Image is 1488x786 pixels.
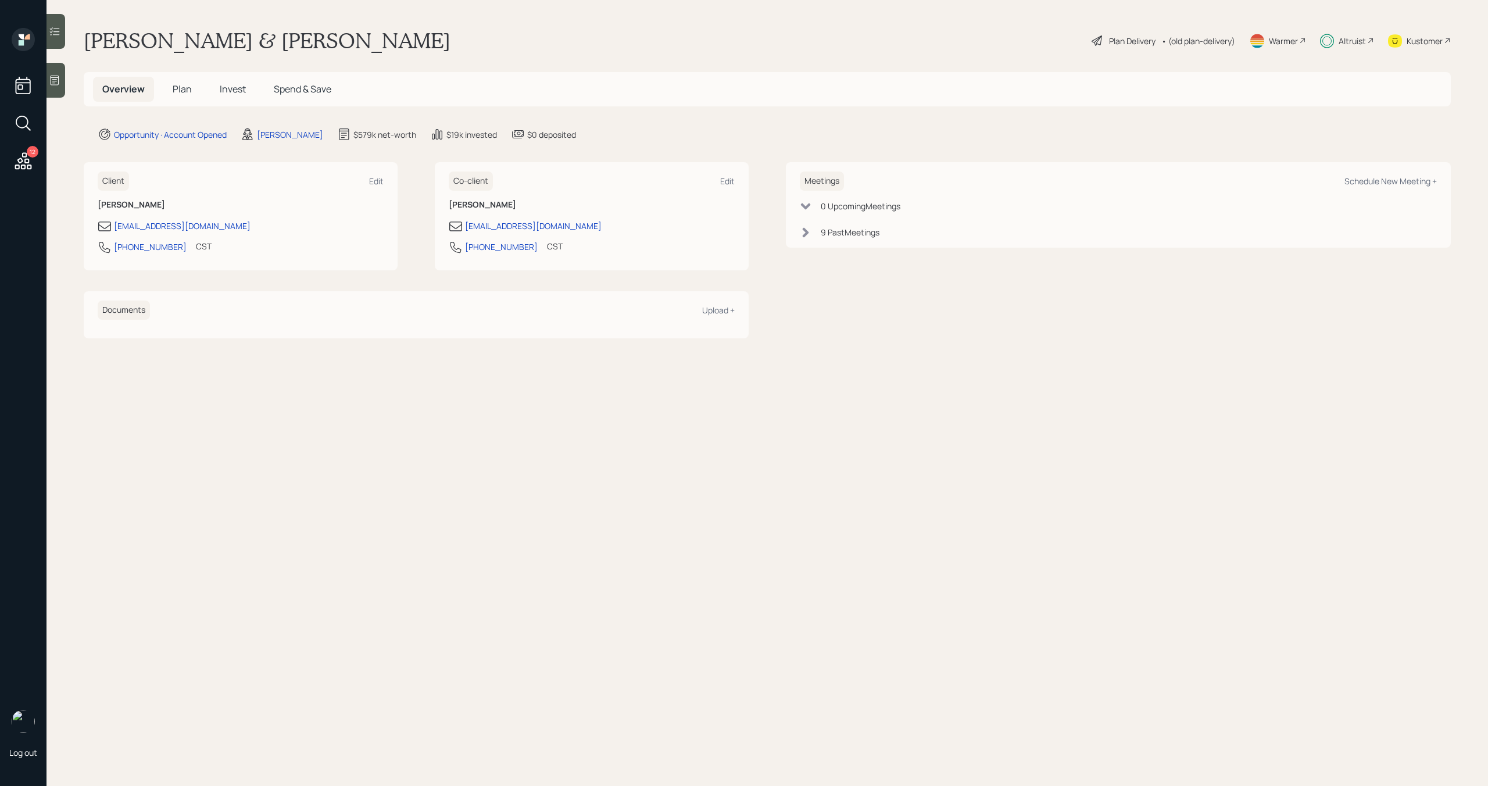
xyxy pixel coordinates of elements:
[196,240,212,252] div: CST
[446,128,497,141] div: $19k invested
[1339,35,1366,47] div: Altruist
[102,83,145,95] span: Overview
[800,172,844,191] h6: Meetings
[465,241,538,253] div: [PHONE_NUMBER]
[27,146,38,158] div: 12
[527,128,576,141] div: $0 deposited
[547,240,563,252] div: CST
[98,172,129,191] h6: Client
[84,28,450,53] h1: [PERSON_NAME] & [PERSON_NAME]
[257,128,323,141] div: [PERSON_NAME]
[12,710,35,733] img: michael-russo-headshot.png
[720,176,735,187] div: Edit
[1269,35,1298,47] div: Warmer
[114,220,251,232] div: [EMAIL_ADDRESS][DOMAIN_NAME]
[1407,35,1443,47] div: Kustomer
[1109,35,1156,47] div: Plan Delivery
[173,83,192,95] span: Plan
[449,172,493,191] h6: Co-client
[353,128,416,141] div: $579k net-worth
[1344,176,1437,187] div: Schedule New Meeting +
[114,241,187,253] div: [PHONE_NUMBER]
[9,747,37,758] div: Log out
[220,83,246,95] span: Invest
[98,301,150,320] h6: Documents
[114,128,227,141] div: Opportunity · Account Opened
[449,200,735,210] h6: [PERSON_NAME]
[821,200,900,212] div: 0 Upcoming Meeting s
[702,305,735,316] div: Upload +
[465,220,602,232] div: [EMAIL_ADDRESS][DOMAIN_NAME]
[274,83,331,95] span: Spend & Save
[98,200,384,210] h6: [PERSON_NAME]
[1161,35,1235,47] div: • (old plan-delivery)
[821,226,879,238] div: 9 Past Meeting s
[369,176,384,187] div: Edit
